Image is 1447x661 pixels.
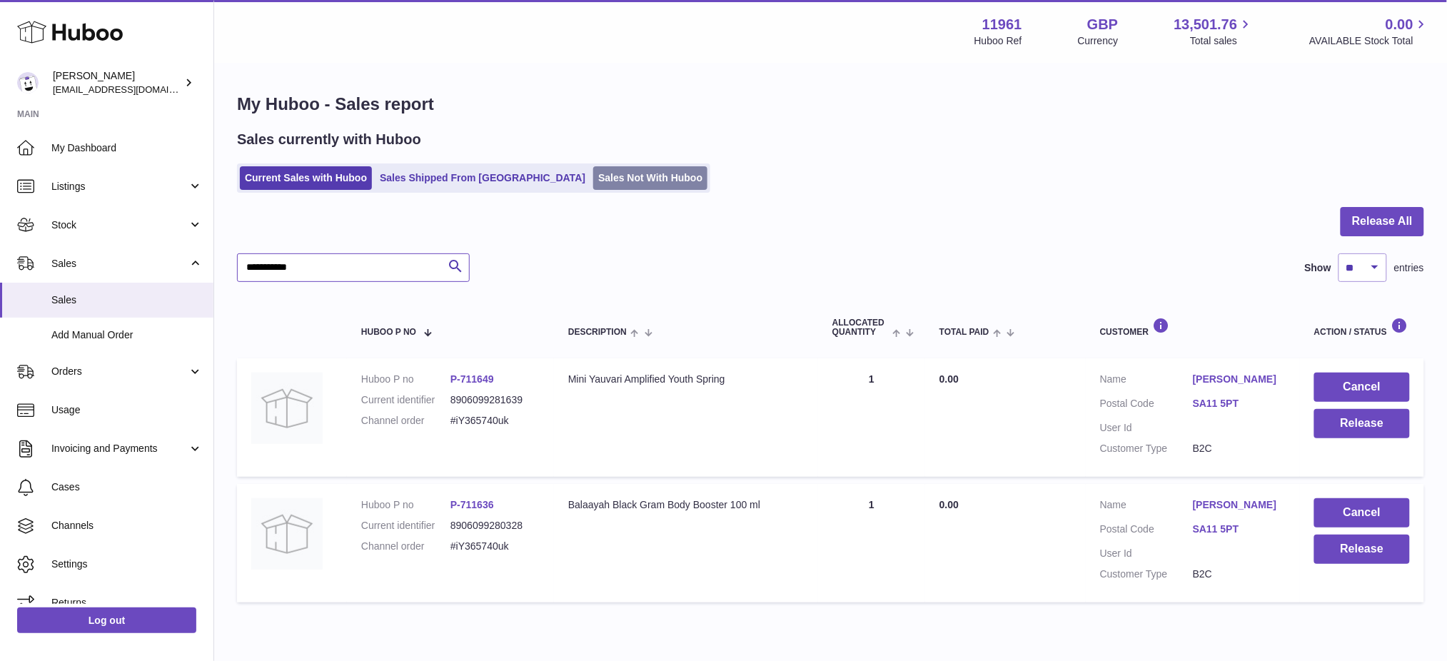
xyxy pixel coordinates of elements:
[1087,15,1118,34] strong: GBP
[51,218,188,232] span: Stock
[51,480,203,494] span: Cases
[51,365,188,378] span: Orders
[51,293,203,307] span: Sales
[1174,15,1237,34] span: 13,501.76
[974,34,1022,48] div: Huboo Ref
[1386,15,1413,34] span: 0.00
[51,141,203,155] span: My Dashboard
[17,607,196,633] a: Log out
[51,328,203,342] span: Add Manual Order
[51,442,188,455] span: Invoicing and Payments
[51,519,203,533] span: Channels
[51,557,203,571] span: Settings
[1309,15,1430,48] a: 0.00 AVAILABLE Stock Total
[51,403,203,417] span: Usage
[17,72,39,94] img: internalAdmin-11961@internal.huboo.com
[982,15,1022,34] strong: 11961
[51,596,203,610] span: Returns
[1190,34,1254,48] span: Total sales
[53,69,181,96] div: [PERSON_NAME]
[51,180,188,193] span: Listings
[1309,34,1430,48] span: AVAILABLE Stock Total
[53,84,210,95] span: [EMAIL_ADDRESS][DOMAIN_NAME]
[1174,15,1254,48] a: 13,501.76 Total sales
[1078,34,1119,48] div: Currency
[51,257,188,271] span: Sales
